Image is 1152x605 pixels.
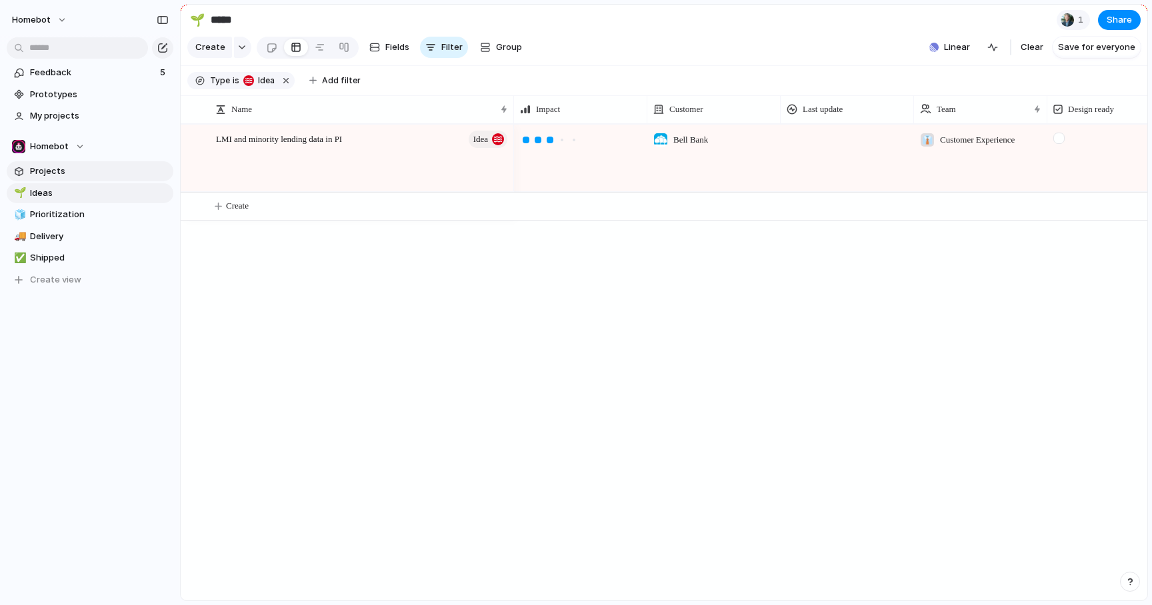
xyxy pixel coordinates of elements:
div: 🧊 [14,207,23,223]
button: 🧊 [12,208,25,221]
span: Create view [30,273,81,287]
span: Customer [669,103,703,116]
button: Group [473,37,529,58]
button: ✅ [12,251,25,265]
div: 🌱 [190,11,205,29]
button: Idea [241,73,277,88]
span: Save for everyone [1058,41,1135,54]
span: Homebot [12,13,51,27]
span: Projects [30,165,169,178]
button: Create view [7,270,173,290]
span: Prototypes [30,88,169,101]
div: 👔 [921,133,934,147]
span: My projects [30,109,169,123]
button: is [230,73,242,88]
button: Share [1098,10,1141,30]
span: Idea [473,130,488,149]
div: 🌱 [14,185,23,201]
span: LMI and minority lending data in PI [216,131,342,146]
span: Type [210,75,230,87]
span: Impact [536,103,560,116]
span: Idea [254,75,275,87]
span: Linear [944,41,970,54]
span: Homebot [30,140,69,153]
span: Name [231,103,252,116]
button: 🌱 [187,9,208,31]
button: Filter [420,37,468,58]
span: Bell Bank [673,133,708,147]
span: Team [937,103,956,116]
span: Design ready [1068,103,1114,116]
span: Ideas [30,187,169,200]
button: Idea [469,131,507,148]
span: 1 [1078,13,1087,27]
a: 🧊Prioritization [7,205,173,225]
span: Prioritization [30,208,169,221]
span: Clear [1021,41,1043,54]
div: 🚚 [14,229,23,244]
a: Feedback5 [7,63,173,83]
span: Group [496,41,522,54]
button: Create [187,37,232,58]
button: Fields [364,37,415,58]
button: Save for everyone [1053,37,1141,58]
a: Prototypes [7,85,173,105]
span: Customer Experience [940,133,1015,147]
span: 5 [160,66,168,79]
button: Clear [1015,37,1049,58]
button: 🌱 [12,187,25,200]
a: My projects [7,106,173,126]
a: 🌱Ideas [7,183,173,203]
div: ✅ [14,251,23,266]
button: 🚚 [12,230,25,243]
a: 🚚Delivery [7,227,173,247]
button: Linear [924,37,975,57]
span: Shipped [30,251,169,265]
span: Add filter [322,75,361,87]
button: Add filter [301,71,369,90]
span: Share [1107,13,1132,27]
a: Projects [7,161,173,181]
span: Create [195,41,225,54]
button: Homebot [6,9,74,31]
span: Delivery [30,230,169,243]
span: Fields [385,41,409,54]
a: ✅Shipped [7,248,173,268]
span: Filter [441,41,463,54]
span: Feedback [30,66,156,79]
span: is [233,75,239,87]
span: Last update [803,103,843,116]
button: Homebot [7,137,173,157]
span: Create [226,199,249,213]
